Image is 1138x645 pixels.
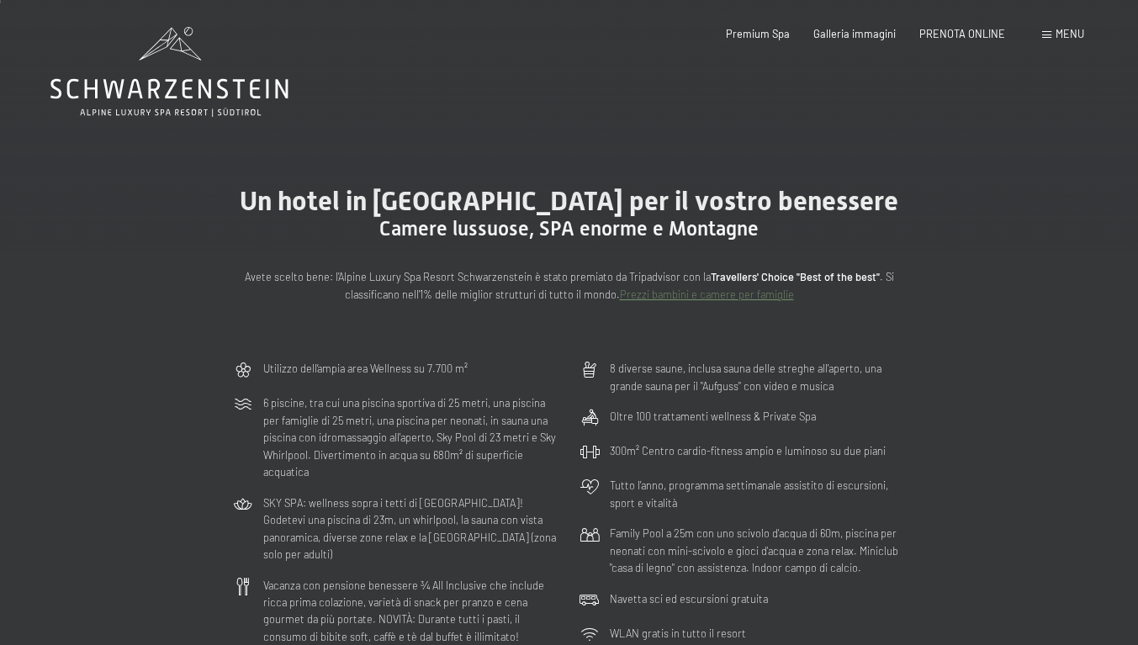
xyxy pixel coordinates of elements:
[610,408,816,425] p: Oltre 100 trattamenti wellness & Private Spa
[711,270,880,283] strong: Travellers' Choice "Best of the best"
[610,590,768,607] p: Navetta sci ed escursioni gratuita
[263,360,468,377] p: Utilizzo dell‘ampia area Wellness su 7.700 m²
[610,625,746,642] p: WLAN gratis in tutto il resort
[919,27,1005,40] a: PRENOTA ONLINE
[610,360,906,394] p: 8 diverse saune, inclusa sauna delle streghe all’aperto, una grande sauna per il "Aufguss" con vi...
[263,494,559,563] p: SKY SPA: wellness sopra i tetti di [GEOGRAPHIC_DATA]! Godetevi una piscina di 23m, un whirlpool, ...
[240,185,898,217] span: Un hotel in [GEOGRAPHIC_DATA] per il vostro benessere
[610,525,906,576] p: Family Pool a 25m con uno scivolo d'acqua di 60m, piscina per neonati con mini-scivolo e gioci d'...
[406,362,533,379] span: Consenso marketing*
[233,268,906,303] p: Avete scelto bene: l’Alpine Luxury Spa Resort Schwarzenstein è stato premiato da Tripadvisor con ...
[610,442,886,459] p: 300m² Centro cardio-fitness ampio e luminoso su due piani
[610,477,906,511] p: Tutto l’anno, programma settimanale assistito di escursioni, sport e vitalità
[1056,27,1084,40] span: Menu
[379,217,759,241] span: Camere lussuose, SPA enorme e Montagne
[620,288,794,301] a: Prezzi bambini e camere per famiglie
[813,27,896,40] a: Galleria immagini
[726,27,790,40] a: Premium Spa
[263,394,559,480] p: 6 piscine, tra cui una piscina sportiva di 25 metri, una piscina per famiglie di 25 metri, una pi...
